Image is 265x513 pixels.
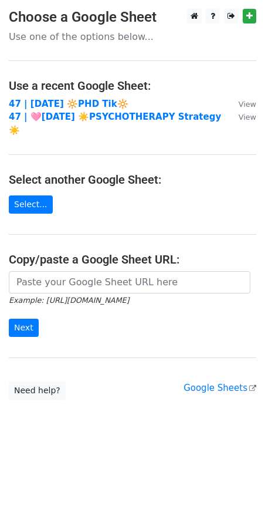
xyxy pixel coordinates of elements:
[227,112,256,122] a: View
[9,173,256,187] h4: Select another Google Sheet:
[9,9,256,26] h3: Choose a Google Sheet
[239,100,256,109] small: View
[184,383,256,393] a: Google Sheets
[9,252,256,266] h4: Copy/paste a Google Sheet URL:
[9,319,39,337] input: Next
[227,99,256,109] a: View
[9,112,221,136] a: 47 | 🩷[DATE] ☀️PSYCHOTHERAPY Strategy☀️
[9,31,256,43] p: Use one of the options below...
[9,382,66,400] a: Need help?
[9,296,129,305] small: Example: [URL][DOMAIN_NAME]
[9,79,256,93] h4: Use a recent Google Sheet:
[9,99,128,109] a: 47 | [DATE] 🔆PHD Tik🔆
[239,113,256,122] small: View
[9,271,250,293] input: Paste your Google Sheet URL here
[9,195,53,214] a: Select...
